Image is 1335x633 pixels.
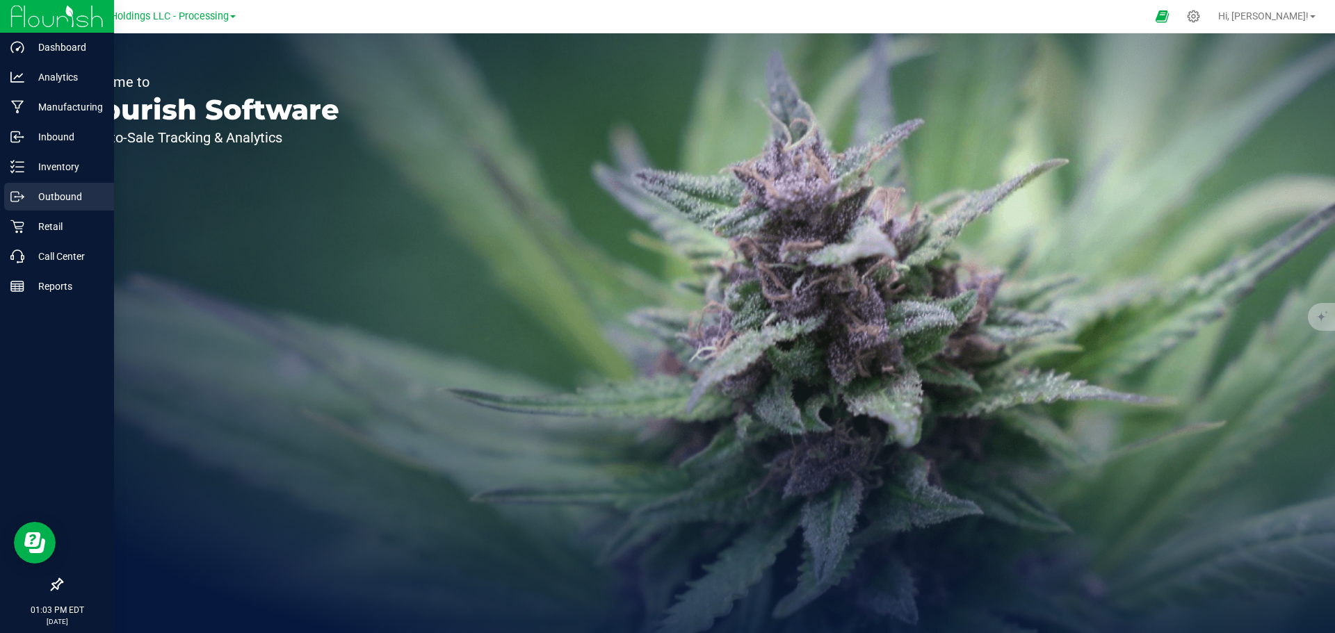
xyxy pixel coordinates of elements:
p: Dashboard [24,39,108,56]
inline-svg: Call Center [10,249,24,263]
p: Welcome to [75,75,339,89]
div: Manage settings [1185,10,1202,23]
span: Riviera Creek Holdings LLC - Processing [48,10,229,22]
p: Call Center [24,248,108,265]
p: Inventory [24,158,108,175]
p: Outbound [24,188,108,205]
p: Flourish Software [75,96,339,124]
inline-svg: Manufacturing [10,100,24,114]
inline-svg: Inbound [10,130,24,144]
p: Seed-to-Sale Tracking & Analytics [75,131,339,145]
p: Manufacturing [24,99,108,115]
inline-svg: Dashboard [10,40,24,54]
iframe: Resource center [14,522,56,564]
inline-svg: Analytics [10,70,24,84]
p: Inbound [24,129,108,145]
p: Reports [24,278,108,295]
p: Analytics [24,69,108,85]
inline-svg: Retail [10,220,24,233]
inline-svg: Reports [10,279,24,293]
inline-svg: Outbound [10,190,24,204]
p: [DATE] [6,616,108,627]
p: Retail [24,218,108,235]
inline-svg: Inventory [10,160,24,174]
span: Hi, [PERSON_NAME]! [1218,10,1309,22]
span: Open Ecommerce Menu [1147,3,1178,30]
p: 01:03 PM EDT [6,604,108,616]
